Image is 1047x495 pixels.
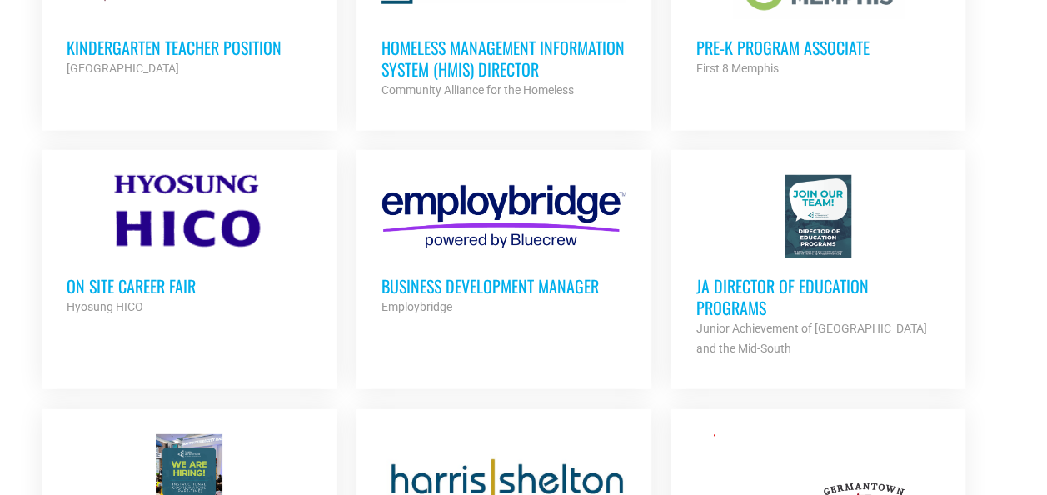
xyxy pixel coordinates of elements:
[42,150,337,342] a: On Site Career Fair Hyosung HICO
[696,37,940,58] h3: Pre-K Program Associate
[671,150,965,383] a: JA Director of Education Programs Junior Achievement of [GEOGRAPHIC_DATA] and the Mid-South
[67,62,179,75] strong: [GEOGRAPHIC_DATA]
[67,37,312,58] h3: Kindergarten Teacher Position
[381,83,574,97] strong: Community Alliance for the Homeless
[381,275,626,297] h3: Business Development Manager
[67,300,143,313] strong: Hyosung HICO
[356,150,651,342] a: Business Development Manager Employbridge
[67,275,312,297] h3: On Site Career Fair
[381,300,452,313] strong: Employbridge
[696,322,926,355] strong: Junior Achievement of [GEOGRAPHIC_DATA] and the Mid-South
[696,275,940,318] h3: JA Director of Education Programs
[381,37,626,80] h3: Homeless Management Information System (HMIS) Director
[696,62,778,75] strong: First 8 Memphis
